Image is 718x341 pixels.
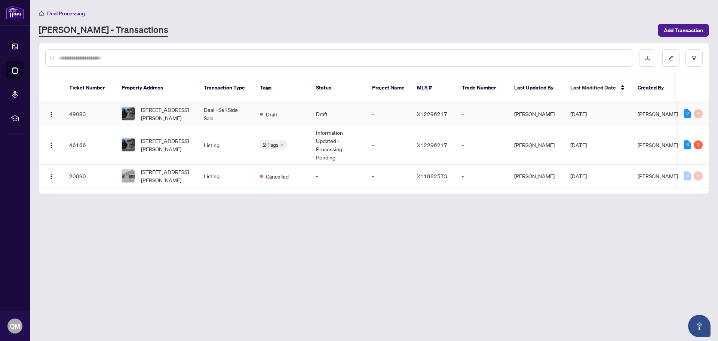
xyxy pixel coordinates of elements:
[39,11,44,16] span: home
[310,73,366,103] th: Status
[694,171,703,180] div: 0
[508,103,564,125] td: [PERSON_NAME]
[10,321,20,331] span: QM
[658,24,709,37] button: Add Transaction
[122,138,135,151] img: thumbnail-img
[645,55,650,61] span: download
[366,125,411,165] td: -
[63,103,116,125] td: 49093
[48,174,54,180] img: Logo
[417,141,447,148] span: X12296217
[310,103,366,125] td: Draft
[508,125,564,165] td: [PERSON_NAME]
[310,165,366,188] td: -
[47,10,85,17] span: Deal Processing
[198,165,254,188] td: Listing
[685,49,703,67] button: filter
[141,106,192,122] span: [STREET_ADDRESS][PERSON_NAME]
[411,73,456,103] th: MLS #
[694,109,703,118] div: 0
[662,49,679,67] button: edit
[638,141,678,148] span: [PERSON_NAME]
[417,110,447,117] span: X12296217
[63,73,116,103] th: Ticket Number
[116,73,198,103] th: Property Address
[508,165,564,188] td: [PERSON_NAME]
[366,73,411,103] th: Project Name
[570,83,616,92] span: Last Modified Date
[456,165,508,188] td: -
[254,73,310,103] th: Tags
[508,73,564,103] th: Last Updated By
[48,112,54,118] img: Logo
[48,143,54,149] img: Logo
[688,315,711,337] button: Open asap
[564,73,632,103] th: Last Modified Date
[668,55,673,61] span: edit
[6,6,24,19] img: logo
[141,137,192,153] span: [STREET_ADDRESS][PERSON_NAME]
[310,125,366,165] td: Information Updated - Processing Pending
[198,103,254,125] td: Deal - Sell Side Sale
[366,165,411,188] td: -
[198,73,254,103] th: Transaction Type
[417,173,447,179] span: X11882573
[45,170,57,182] button: Logo
[639,49,656,67] button: download
[45,139,57,151] button: Logo
[63,125,116,165] td: 46166
[638,173,678,179] span: [PERSON_NAME]
[198,125,254,165] td: Listing
[638,110,678,117] span: [PERSON_NAME]
[122,170,135,182] img: thumbnail-img
[39,24,168,37] a: [PERSON_NAME] - Transactions
[456,73,508,103] th: Trade Number
[266,110,277,118] span: Draft
[141,168,192,184] span: [STREET_ADDRESS][PERSON_NAME]
[280,143,284,147] span: down
[684,171,691,180] div: 0
[694,140,703,149] div: 2
[266,172,289,180] span: Cancelled
[366,103,411,125] td: -
[263,140,279,149] span: 2 Tags
[664,24,703,36] span: Add Transaction
[456,125,508,165] td: -
[691,55,697,61] span: filter
[684,140,691,149] div: 3
[63,165,116,188] td: 20890
[684,109,691,118] div: 2
[45,108,57,120] button: Logo
[570,173,587,179] span: [DATE]
[632,73,676,103] th: Created By
[570,141,587,148] span: [DATE]
[122,107,135,120] img: thumbnail-img
[456,103,508,125] td: -
[570,110,587,117] span: [DATE]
